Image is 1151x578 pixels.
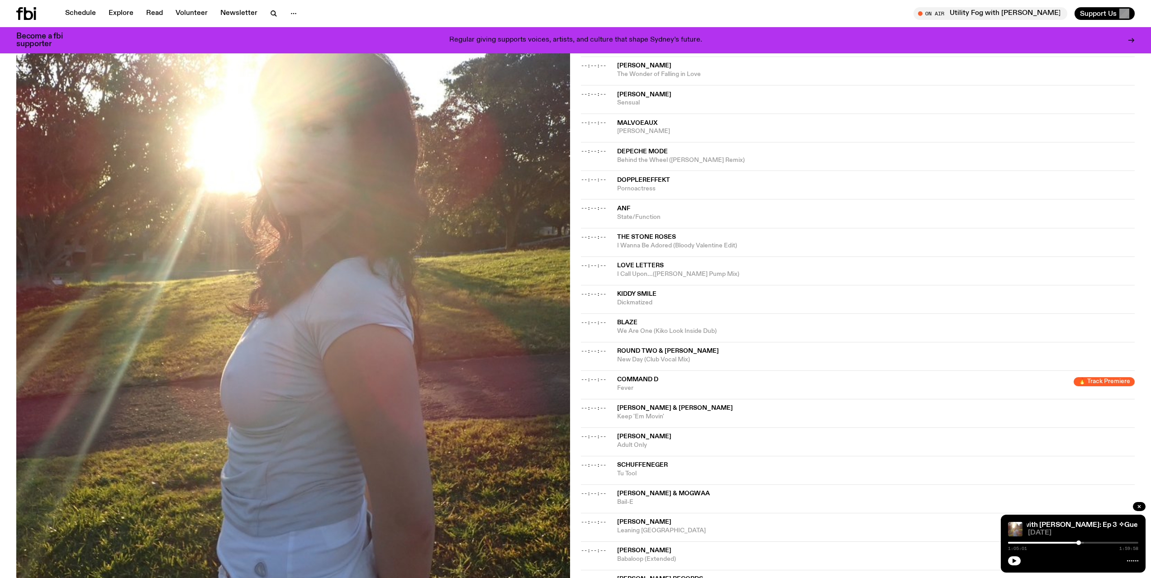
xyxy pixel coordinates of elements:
[1074,377,1135,386] span: 🔥 Track Premiere
[617,120,657,126] span: Malvoeaux
[60,7,101,20] a: Schedule
[617,148,668,155] span: Depeche Mode
[16,33,74,48] h3: Become a fbi supporter
[617,462,668,468] span: Schuffeneger
[617,555,1135,564] span: Babaloop (Extended)
[617,384,1068,393] span: Fever
[913,7,1067,20] button: On AirUtility Fog with [PERSON_NAME]
[581,404,606,412] span: --:--:--
[581,319,606,326] span: --:--:--
[1008,546,1027,551] span: 1:05:01
[617,127,1135,136] span: [PERSON_NAME]
[1075,7,1135,20] button: Support Us
[103,7,139,20] a: Explore
[617,91,671,98] span: [PERSON_NAME]
[617,519,671,525] span: [PERSON_NAME]
[581,547,606,554] span: --:--:--
[617,412,1135,421] span: Keep 'Em Movin'
[617,327,1135,336] span: We Are One (Kiko Look Inside Dub)
[449,36,702,44] p: Regular giving supports voices, artists, and culture that shape Sydney’s future.
[617,213,1135,222] span: State/Function
[617,70,1135,79] span: The Wonder of Falling in Love
[581,62,606,69] span: --:--:--
[617,355,1135,364] span: New Day (Club Vocal Mix)
[617,291,656,297] span: Kiddy Smile
[617,234,676,240] span: The Stone Roses
[617,469,1135,478] span: Tu Tool
[170,7,213,20] a: Volunteer
[581,290,606,298] span: --:--:--
[141,7,168,20] a: Read
[581,262,606,269] span: --:--:--
[617,376,658,383] span: Command D
[617,177,670,183] span: Dopplereffekt
[617,62,671,69] span: [PERSON_NAME]
[581,204,606,212] span: --:--:--
[617,99,1135,107] span: Sensual
[617,298,1135,307] span: Dickmatized
[617,405,733,411] span: [PERSON_NAME] & [PERSON_NAME]
[617,156,1135,165] span: Behind the Wheel ([PERSON_NAME] Remix)
[581,176,606,183] span: --:--:--
[617,433,671,440] span: [PERSON_NAME]
[1119,546,1138,551] span: 1:59:58
[581,490,606,497] span: --:--:--
[581,119,606,126] span: --:--:--
[617,262,664,269] span: Love Letters
[617,185,1135,193] span: Pornoactress
[617,547,671,554] span: [PERSON_NAME]
[1028,530,1138,536] span: [DATE]
[581,347,606,355] span: --:--:--
[617,490,710,497] span: [PERSON_NAME] & Mogwaa
[617,498,1135,507] span: Bail-E
[617,441,1135,450] span: Adult Only
[581,233,606,241] span: --:--:--
[1080,9,1117,18] span: Support Us
[617,348,719,354] span: Round Two & [PERSON_NAME]
[617,205,630,212] span: ANF
[617,270,1135,279] span: I Call Upon...([PERSON_NAME] Pump Mix)
[581,433,606,440] span: --:--:--
[581,90,606,98] span: --:--:--
[617,526,1135,535] span: Leaning [GEOGRAPHIC_DATA]
[581,376,606,383] span: --:--:--
[617,242,1135,250] span: I Wanna Be Adored (Bloody Valentine Edit)
[215,7,263,20] a: Newsletter
[581,147,606,155] span: --:--:--
[581,518,606,526] span: --:--:--
[617,319,637,326] span: Blaze
[581,461,606,469] span: --:--:--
